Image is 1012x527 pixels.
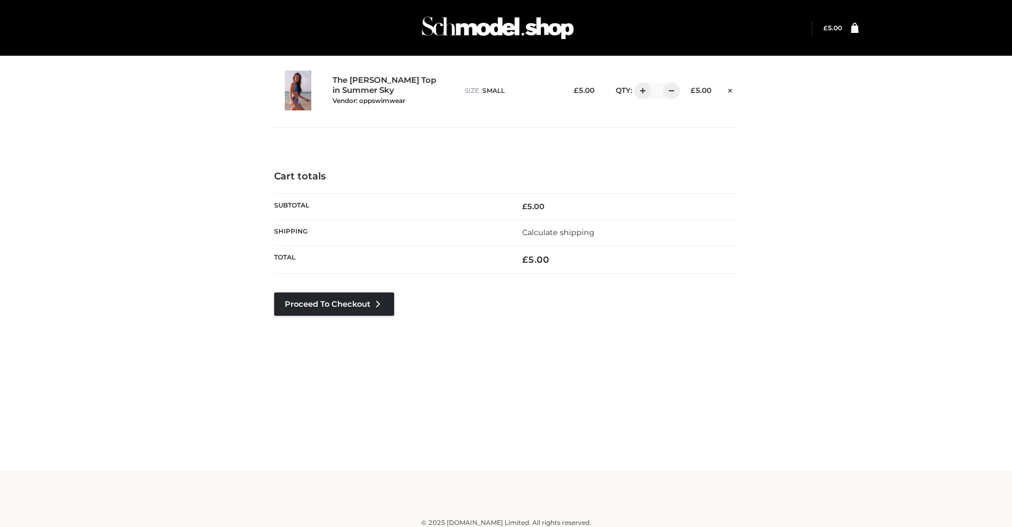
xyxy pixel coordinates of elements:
[574,86,594,94] bdi: 5.00
[522,254,549,265] bdi: 5.00
[418,7,577,49] img: Schmodel Admin 964
[722,82,738,96] a: Remove this item
[574,86,579,94] span: £
[465,86,556,96] p: size :
[522,202,527,211] span: £
[691,86,711,94] bdi: 5.00
[274,246,506,274] th: Total
[333,97,405,105] small: Vendor: oppswimwear
[274,171,738,183] h4: Cart totals
[274,292,394,316] a: Proceed to Checkout
[522,228,594,237] a: Calculate shipping
[274,193,506,219] th: Subtotal
[823,24,828,32] span: £
[823,24,842,32] bdi: 5.00
[522,202,545,211] bdi: 5.00
[522,254,528,265] span: £
[823,24,842,32] a: £5.00
[691,86,695,94] span: £
[333,75,442,105] a: The [PERSON_NAME] Top in Summer SkyVendor: oppswimwear
[482,87,505,94] span: SMALL
[274,219,506,245] th: Shipping
[605,82,673,99] div: QTY:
